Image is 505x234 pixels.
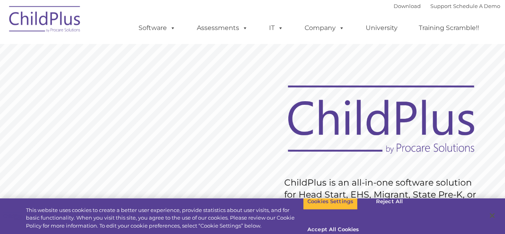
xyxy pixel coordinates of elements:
[131,20,184,36] a: Software
[430,3,452,9] a: Support
[297,20,353,36] a: Company
[261,20,291,36] a: IT
[303,193,358,210] button: Cookies Settings
[5,0,85,40] img: ChildPlus by Procare Solutions
[394,3,500,9] font: |
[483,207,501,224] button: Close
[394,3,421,9] a: Download
[358,20,406,36] a: University
[453,3,500,9] a: Schedule A Demo
[189,20,256,36] a: Assessments
[364,193,414,210] button: Reject All
[26,206,303,230] div: This website uses cookies to create a better user experience, provide statistics about user visit...
[411,20,487,36] a: Training Scramble!!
